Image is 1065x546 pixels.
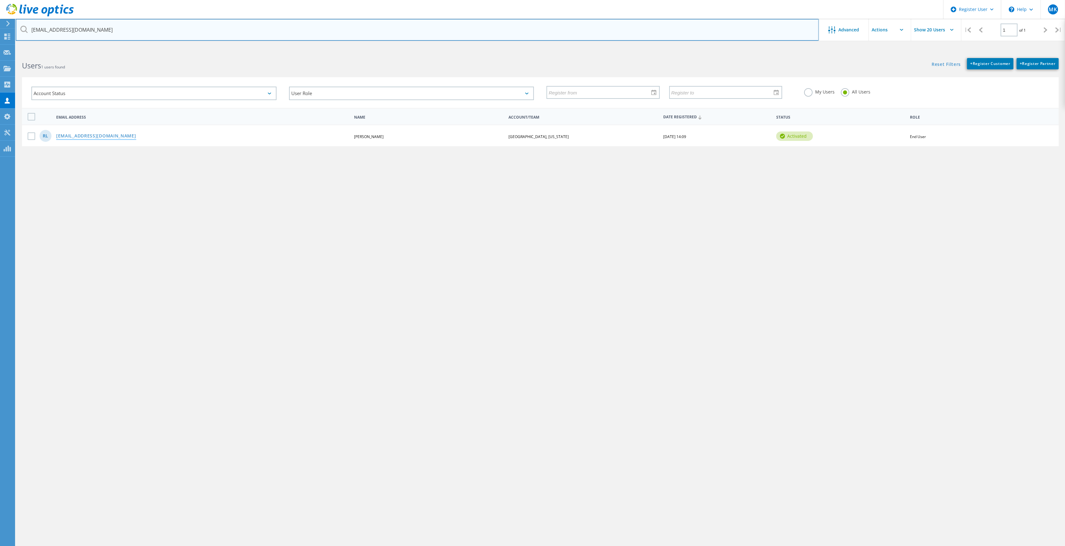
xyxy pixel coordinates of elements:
a: Live Optics Dashboard [6,13,74,18]
a: +Register Customer [967,58,1014,69]
div: activated [776,131,813,141]
div: Account Status [31,87,277,100]
b: + [970,61,973,66]
a: Reset Filters [932,62,961,67]
span: Email Address [56,115,349,119]
span: [DATE] 14:09 [663,134,686,139]
span: Status [776,115,905,119]
input: Register from [547,86,654,98]
span: MK [1049,7,1057,12]
label: My Users [804,88,835,94]
div: | [1052,19,1065,41]
span: Date Registered [663,115,771,119]
span: 1 users found [41,64,65,70]
span: Name [354,115,503,119]
span: Register Partner [1020,61,1056,66]
a: +Register Partner [1017,58,1059,69]
svg: \n [1009,7,1014,12]
span: End User [910,134,926,139]
span: Advanced [839,28,859,32]
span: [PERSON_NAME] [354,134,384,139]
span: Role [910,115,1049,119]
div: User Role [289,87,534,100]
span: Register Customer [970,61,1010,66]
div: | [961,19,974,41]
input: Search users by name, email, company, etc. [16,19,819,41]
input: Register to [670,86,777,98]
span: RL [43,134,48,138]
b: + [1020,61,1022,66]
a: [EMAIL_ADDRESS][DOMAIN_NAME] [56,134,136,139]
b: Users [22,61,41,71]
span: Account/Team [508,115,658,119]
label: All Users [841,88,870,94]
span: [GEOGRAPHIC_DATA], [US_STATE] [508,134,569,139]
span: of 1 [1019,28,1026,33]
